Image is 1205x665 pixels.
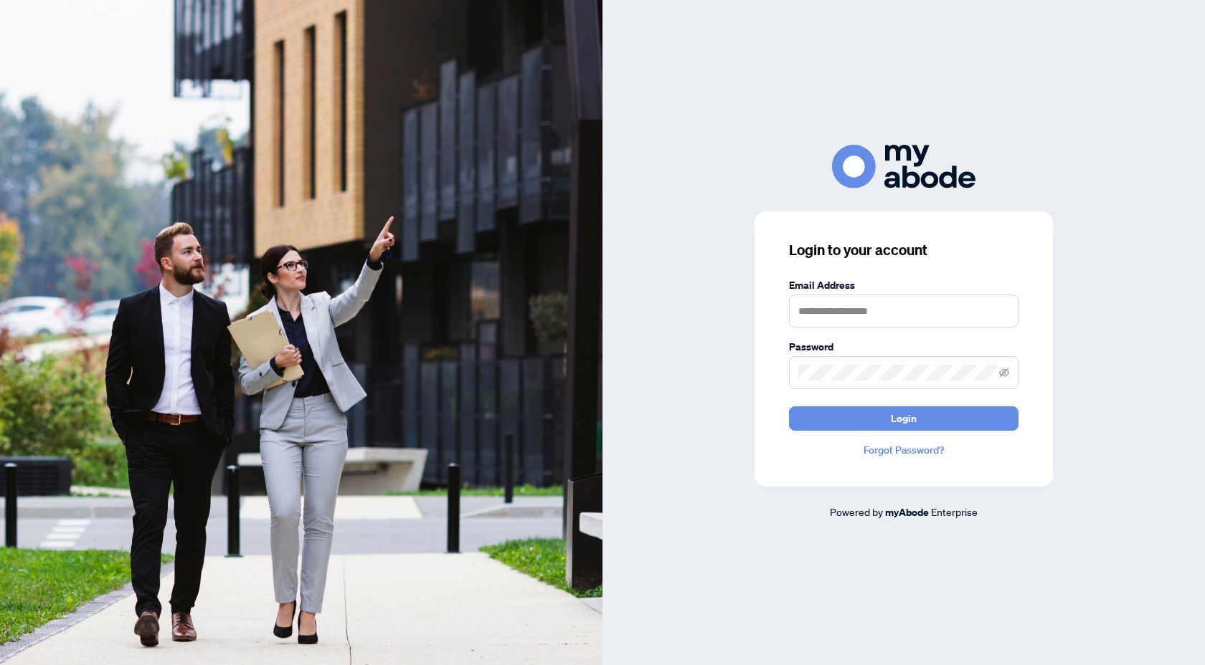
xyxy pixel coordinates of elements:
span: Enterprise [931,505,978,518]
label: Email Address [789,277,1019,293]
span: Login [891,407,917,430]
button: Login [789,406,1019,431]
span: Powered by [830,505,883,518]
span: eye-invisible [999,368,1009,378]
a: Forgot Password? [789,442,1019,458]
h3: Login to your account [789,240,1019,260]
a: myAbode [885,504,929,520]
img: ma-logo [832,145,975,188]
label: Password [789,339,1019,355]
